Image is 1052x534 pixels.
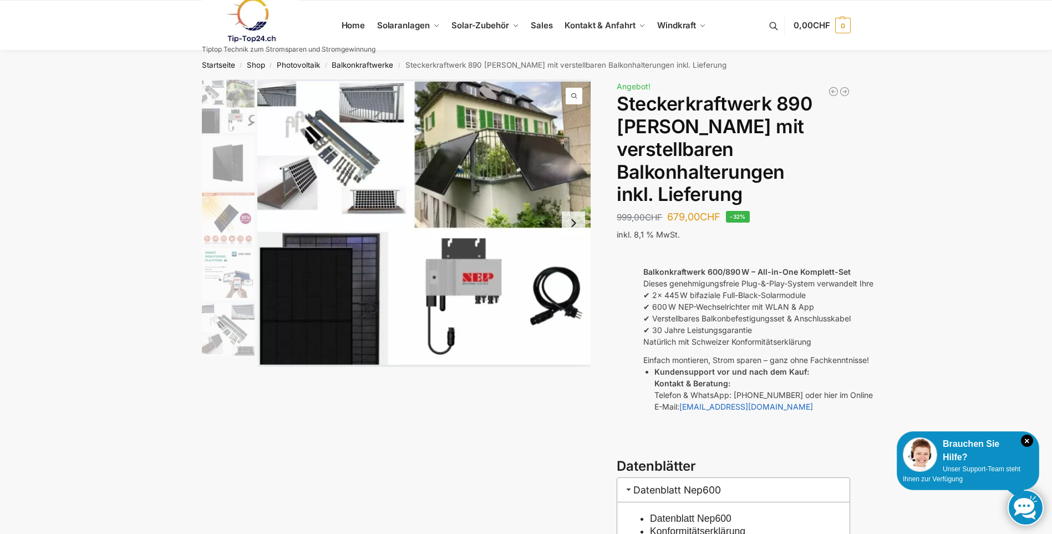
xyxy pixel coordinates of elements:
[903,437,1033,464] div: Brauchen Sie Hilfe?
[562,211,585,235] button: Next slide
[903,465,1020,483] span: Unser Support-Team steht Ihnen zur Verfügung
[265,61,277,70] span: /
[560,1,650,51] a: Kontakt & Anfahrt
[451,20,509,31] span: Solar-Zubehör
[794,9,850,42] a: 0,00CHF 0
[247,61,265,69] a: Shop
[794,20,830,31] span: 0,00
[667,211,720,223] bdi: 679,00
[903,437,937,472] img: Customer service
[257,79,591,367] a: 860 Watt Komplett mit BalkonhalterungKomplett mit Balkonhalterung
[447,1,524,51] a: Solar-Zubehör
[617,230,680,239] span: inkl. 8,1 % MwSt.
[617,93,850,206] h1: Steckerkraftwerk 890 [PERSON_NAME] mit verstellbaren Balkonhalterungen inkl. Lieferung
[372,1,444,51] a: Solaranlagen
[202,61,235,69] a: Startseite
[332,61,393,69] a: Balkonkraftwerke
[235,61,247,70] span: /
[182,51,870,79] nav: Breadcrumb
[617,82,650,91] span: Angebot!
[617,212,662,223] bdi: 999,00
[531,20,553,31] span: Sales
[393,61,405,70] span: /
[320,61,332,70] span: /
[617,457,850,476] h3: Datenblätter
[617,477,850,502] h3: Datenblatt Nep600
[726,211,750,223] span: -32%
[202,46,375,53] p: Tiptop Technik zum Stromsparen und Stromgewinnung
[657,20,696,31] span: Windkraft
[650,513,731,524] a: Datenblatt Nep600
[645,212,662,223] span: CHF
[526,1,557,51] a: Sales
[654,367,809,376] strong: Kundensupport vor und nach dem Kauf:
[277,61,320,69] a: Photovoltaik
[202,137,255,189] img: Maysun
[643,267,851,276] strong: Balkonkraftwerk 600/890 W – All-in-One Komplett-Set
[839,86,850,97] a: Balkonkraftwerk 445/600 Watt Bificial
[257,79,591,367] img: Komplett mit Balkonhalterung
[202,79,255,134] img: Komplett mit Balkonhalterung
[700,211,720,223] span: CHF
[654,379,730,388] strong: Kontakt & Beratung:
[653,1,711,51] a: Windkraft
[377,20,430,31] span: Solaranlagen
[202,192,255,245] img: Bificial 30 % mehr Leistung
[565,20,635,31] span: Kontakt & Anfahrt
[835,18,851,33] span: 0
[1021,435,1033,447] i: Schließen
[679,402,813,411] a: [EMAIL_ADDRESS][DOMAIN_NAME]
[828,86,839,97] a: 890/600 Watt bificiales Balkonkraftwerk mit 1 kWh smarten Speicher
[202,303,255,356] img: Aufstaenderung-Balkonkraftwerk_713x
[813,20,830,31] span: CHF
[202,248,255,300] img: H2c172fe1dfc145729fae6a5890126e09w.jpg_960x960_39c920dd-527c-43d8-9d2f-57e1d41b5fed_1445x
